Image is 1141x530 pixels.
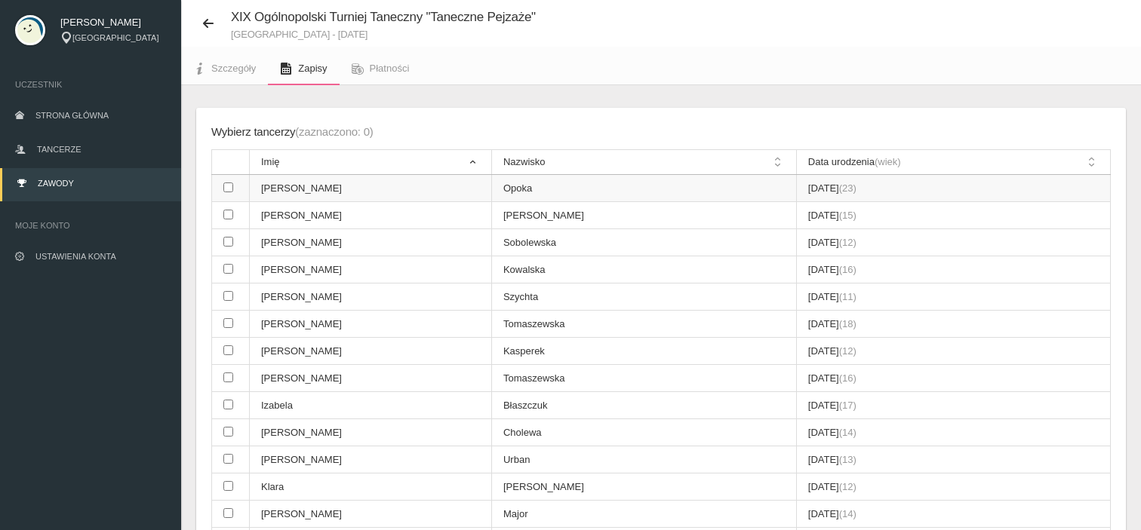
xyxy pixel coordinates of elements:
[491,392,796,419] td: Błaszczuk
[796,311,1110,338] td: [DATE]
[839,481,857,492] span: (12)
[15,77,166,92] span: Uczestnik
[37,145,81,154] span: Tancerze
[35,111,109,120] span: Strona główna
[211,63,256,74] span: Szczegóły
[35,252,116,261] span: Ustawienia konta
[38,179,74,188] span: Zawody
[250,311,492,338] td: [PERSON_NAME]
[231,10,536,24] span: XIX Ogólnopolski Turniej Taneczny "Taneczne Pejzaże"
[250,501,492,528] td: [PERSON_NAME]
[796,446,1110,473] td: [DATE]
[250,256,492,283] td: [PERSON_NAME]
[491,446,796,473] td: Urban
[250,338,492,365] td: [PERSON_NAME]
[250,150,492,175] th: Imię
[491,473,796,501] td: [PERSON_NAME]
[839,291,857,302] span: (11)
[491,229,796,256] td: Sobolewska
[250,283,492,311] td: [PERSON_NAME]
[295,125,373,138] span: (zaznaczono: 0)
[491,175,796,202] td: Opoka
[796,501,1110,528] td: [DATE]
[491,283,796,311] td: Szychta
[839,400,857,411] span: (17)
[491,150,796,175] th: Nazwisko
[839,182,857,194] span: (23)
[839,454,857,465] span: (13)
[796,419,1110,446] td: [DATE]
[340,52,422,85] a: Płatności
[796,283,1110,311] td: [DATE]
[268,52,339,85] a: Zapisy
[796,365,1110,392] td: [DATE]
[875,156,901,167] span: (wiek)
[491,365,796,392] td: Tomaszewska
[15,15,45,45] img: svg
[250,419,492,446] td: [PERSON_NAME]
[796,175,1110,202] td: [DATE]
[839,210,857,221] span: (15)
[839,372,857,384] span: (16)
[491,202,796,229] td: [PERSON_NAME]
[250,175,492,202] td: [PERSON_NAME]
[491,256,796,283] td: Kowalska
[796,473,1110,501] td: [DATE]
[796,392,1110,419] td: [DATE]
[796,256,1110,283] td: [DATE]
[839,318,857,329] span: (18)
[491,338,796,365] td: Kasperek
[60,32,166,44] div: [GEOGRAPHIC_DATA]
[250,446,492,473] td: [PERSON_NAME]
[839,264,857,275] span: (16)
[250,365,492,392] td: [PERSON_NAME]
[491,419,796,446] td: Cholewa
[796,150,1110,175] th: Data urodzenia
[839,508,857,519] span: (14)
[15,218,166,233] span: Moje konto
[491,501,796,528] td: Major
[250,229,492,256] td: [PERSON_NAME]
[370,63,410,74] span: Płatności
[839,427,857,438] span: (14)
[60,15,166,30] span: [PERSON_NAME]
[796,229,1110,256] td: [DATE]
[839,345,857,357] span: (12)
[211,123,374,142] div: Wybierz tancerzy
[298,63,327,74] span: Zapisy
[231,29,536,39] small: [GEOGRAPHIC_DATA] - [DATE]
[250,392,492,419] td: Izabela
[796,202,1110,229] td: [DATE]
[250,202,492,229] td: [PERSON_NAME]
[181,52,268,85] a: Szczegóły
[250,473,492,501] td: Klara
[839,237,857,248] span: (12)
[796,338,1110,365] td: [DATE]
[491,311,796,338] td: Tomaszewska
